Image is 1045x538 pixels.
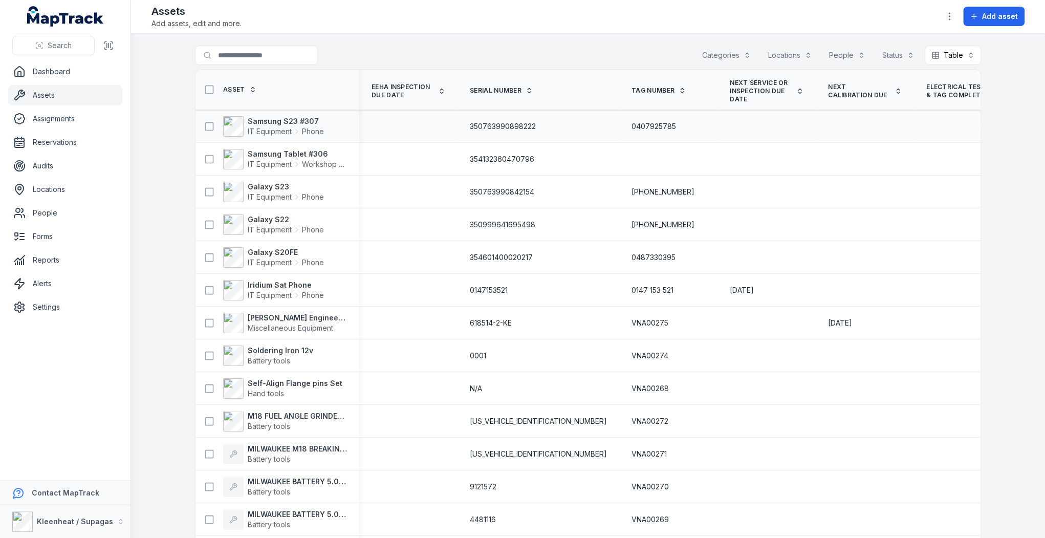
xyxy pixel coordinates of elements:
span: IT Equipment [248,126,292,137]
span: [US_VEHICLE_IDENTIFICATION_NUMBER] [470,416,607,426]
span: Battery tools [248,520,290,529]
a: Next Calibration Due [828,83,902,99]
strong: Galaxy S20FE [248,247,324,257]
span: 350763990842154 [470,187,534,197]
span: Battery tools [248,422,290,431]
span: [US_VEHICLE_IDENTIFICATION_NUMBER] [470,449,607,459]
span: 618514-2-KE [470,318,512,328]
span: IT Equipment [248,290,292,300]
time: 31/07/2026, 12:00:00 am [828,318,852,328]
span: 4481116 [470,514,496,525]
a: Locations [8,179,122,200]
span: VNA00270 [632,482,669,492]
button: Categories [695,46,757,65]
a: EEHA Inspection Due Date [372,83,445,99]
span: N/A [470,383,482,394]
span: 354132360470796 [470,154,534,164]
span: IT Equipment [248,257,292,268]
a: Reports [8,250,122,270]
a: Tag Number [632,87,686,95]
a: MILWAUKEE BATTERY 5.0AHBattery tools [223,509,347,530]
strong: Galaxy S23 [248,182,324,192]
a: Galaxy S23IT EquipmentPhone [223,182,324,202]
strong: [PERSON_NAME] Engineering Valve 1" NPT [248,313,347,323]
button: Table [925,46,981,65]
a: Soldering Iron 12vBattery tools [223,346,313,366]
a: Galaxy S20FEIT EquipmentPhone [223,247,324,268]
span: Next Calibration Due [828,83,890,99]
span: [PHONE_NUMBER] [632,187,694,197]
a: [PERSON_NAME] Engineering Valve 1" NPTMiscellaneous Equipment [223,313,347,333]
strong: Galaxy S22 [248,214,324,225]
h2: Assets [151,4,242,18]
a: Electrical Test & Tag Complete [926,83,1000,99]
span: VNA00272 [632,416,668,426]
button: Locations [761,46,818,65]
a: Dashboard [8,61,122,82]
span: Phone [302,290,324,300]
strong: Self-Align Flange pins Set [248,378,342,389]
span: 0147153521 [470,285,508,295]
span: Electrical Test & Tag Complete [926,83,989,99]
a: MapTrack [27,6,104,27]
a: MILWAUKEE BATTERY 5.0 AHBattery tools [223,477,347,497]
a: Assignments [8,109,122,129]
strong: Samsung Tablet #306 [248,149,347,159]
button: People [822,46,872,65]
a: Next Service or Inspection Due Date [730,79,803,103]
span: 350999641695498 [470,220,535,230]
span: [DATE] [730,286,754,294]
span: Next Service or Inspection Due Date [730,79,792,103]
span: VNA00269 [632,514,669,525]
span: Phone [302,257,324,268]
strong: Contact MapTrack [32,488,99,497]
a: M18 FUEL ANGLE GRINDER 125MM KIT 2B 5AH FC CASEBattery tools [223,411,347,432]
a: Asset [223,85,256,94]
span: Asset [223,85,245,94]
span: Battery tools [248,455,290,463]
span: 0487330395 [632,252,676,263]
strong: MILWAUKEE M18 BREAKING DIE GRINDER [248,444,347,454]
a: Audits [8,156,122,176]
a: Self-Align Flange pins SetHand tools [223,378,342,399]
span: VNA00275 [632,318,668,328]
span: Add asset [982,11,1018,21]
span: Battery tools [248,487,290,496]
span: Serial Number [470,87,521,95]
strong: Soldering Iron 12v [248,346,313,356]
span: Workshop Tablets [302,159,347,169]
a: MILWAUKEE M18 BREAKING DIE GRINDERBattery tools [223,444,347,464]
span: 354601400020217 [470,252,533,263]
span: [DATE] [828,318,852,327]
strong: Kleenheat / Supagas [37,517,113,526]
span: IT Equipment [248,225,292,235]
strong: M18 FUEL ANGLE GRINDER 125MM KIT 2B 5AH FC CASE [248,411,347,421]
strong: MILWAUKEE BATTERY 5.0AH [248,509,347,520]
a: Settings [8,297,122,317]
strong: Iridium Sat Phone [248,280,324,290]
a: Reservations [8,132,122,153]
span: Phone [302,225,324,235]
button: Add asset [963,7,1025,26]
span: 9121572 [470,482,496,492]
time: 01/09/2025, 12:00:00 am [730,285,754,295]
span: Miscellaneous Equipment [248,324,333,332]
a: Samsung Tablet #306IT EquipmentWorkshop Tablets [223,149,347,169]
span: IT Equipment [248,192,292,202]
strong: MILWAUKEE BATTERY 5.0 AH [248,477,347,487]
a: Alerts [8,273,122,294]
span: 0147 153 521 [632,285,673,295]
span: EEHA Inspection Due Date [372,83,434,99]
button: Search [12,36,95,55]
span: Phone [302,192,324,202]
button: Status [876,46,921,65]
span: [PHONE_NUMBER] [632,220,694,230]
span: Search [48,40,72,51]
span: VNA00274 [632,351,668,361]
span: Tag Number [632,87,674,95]
span: Add assets, edit and more. [151,18,242,29]
strong: Samsung S23 #307 [248,116,324,126]
a: Forms [8,226,122,247]
span: Hand tools [248,389,284,398]
span: Battery tools [248,356,290,365]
